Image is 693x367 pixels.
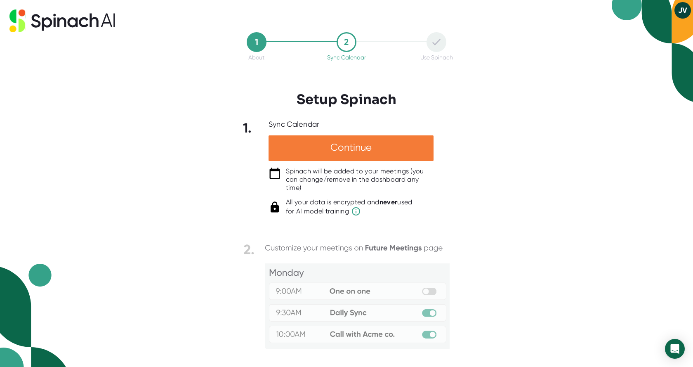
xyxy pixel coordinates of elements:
div: About [248,54,264,61]
div: Continue [269,135,434,161]
b: never [379,198,398,206]
div: All your data is encrypted and used [286,198,412,216]
h3: Setup Spinach [297,92,396,107]
div: Open Intercom Messenger [665,339,685,359]
div: Spinach will be added to your meetings (you can change/remove in the dashboard any time) [286,167,434,192]
div: 1 [247,32,266,52]
div: Sync Calendar [327,54,366,61]
b: 1. [243,120,252,136]
div: Use Spinach [420,54,453,61]
div: Sync Calendar [269,120,320,129]
span: for AI model training [286,206,412,216]
button: JV [674,2,691,19]
div: 2 [337,32,356,52]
